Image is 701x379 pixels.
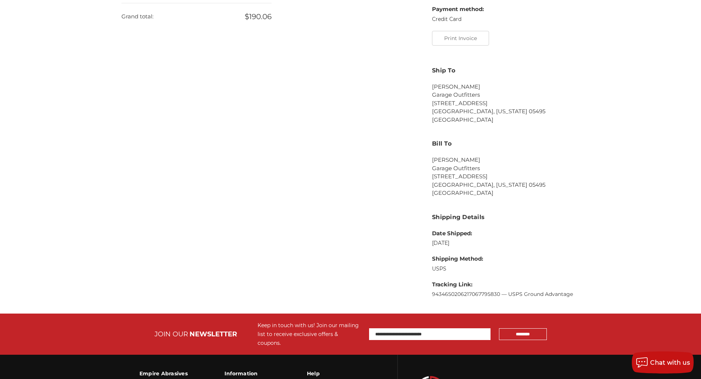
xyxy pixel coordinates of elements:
h3: Ship To [432,66,580,75]
li: [GEOGRAPHIC_DATA], [US_STATE] 05495 [432,181,580,189]
span: NEWSLETTER [190,330,237,338]
li: [STREET_ADDRESS] [432,99,580,108]
dt: Grand total: [121,5,153,29]
li: Garage Outfitters [432,91,580,99]
li: [GEOGRAPHIC_DATA], [US_STATE] 05495 [432,107,580,116]
dd: $190.06 [121,3,272,30]
li: [PERSON_NAME] [432,156,580,164]
h3: Bill To [432,139,580,148]
li: [STREET_ADDRESS] [432,172,580,181]
button: Chat with us [632,351,694,373]
span: JOIN OUR [155,330,188,338]
button: Print Invoice [432,31,489,46]
dt: Tracking Link: [432,280,573,289]
div: Keep in touch with us! Join our mailing list to receive exclusive offers & coupons. [258,321,362,347]
dd: Credit Card [432,15,484,23]
li: [GEOGRAPHIC_DATA] [432,116,580,124]
span: Chat with us [650,359,690,366]
dd: USPS [432,265,573,273]
dt: Date Shipped: [432,229,573,238]
li: [GEOGRAPHIC_DATA] [432,189,580,197]
dt: Shipping Method: [432,255,573,263]
h3: Shipping Details [432,213,580,222]
a: 9434650206217067795830 — USPS Ground Advantage [432,291,573,297]
li: [PERSON_NAME] [432,83,580,91]
li: Garage Outfitters [432,164,580,173]
dt: Payment method: [432,5,484,14]
dd: [DATE] [432,239,573,247]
